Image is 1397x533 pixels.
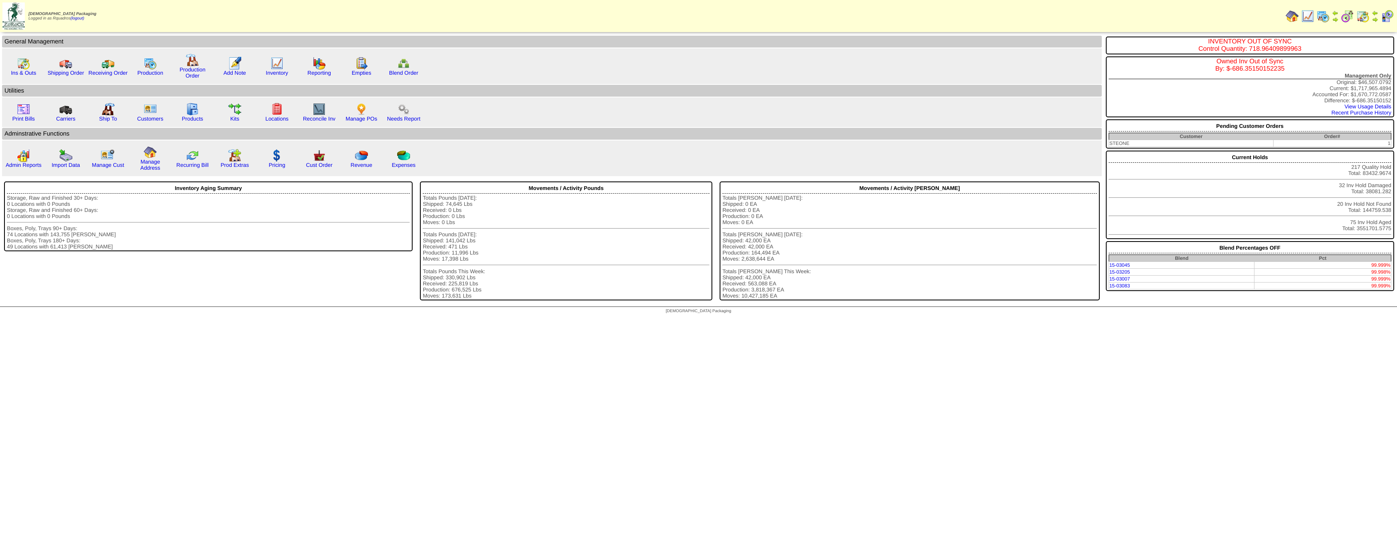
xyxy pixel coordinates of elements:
[423,195,709,299] div: Totals Pounds [DATE]: Shipped: 74,645 Lbs Received: 0 Lbs Production: 0 Lbs Moves: 0 Lbs Totals P...
[1109,243,1391,253] div: Blend Percentages OFF
[48,70,84,76] a: Shipping Order
[1332,16,1339,23] img: arrowright.gif
[1109,73,1391,79] div: Management Only
[1254,269,1391,276] td: 99.998%
[1106,56,1394,117] div: Original: $46,507.0792 Current: $1,717,965.4894 Accounted For: $1,670,772.0587 Difference: $-686....
[1109,255,1254,262] th: Blend
[355,57,368,70] img: workorder.gif
[1301,10,1314,23] img: line_graph.gif
[228,149,241,162] img: prodextras.gif
[1109,133,1273,140] th: Customer
[313,149,326,162] img: cust_order.png
[59,149,72,162] img: import.gif
[1381,10,1394,23] img: calendarcustomer.gif
[266,70,288,76] a: Inventory
[59,103,72,116] img: truck3.gif
[2,85,1102,97] td: Utilities
[186,149,199,162] img: reconcile.gif
[11,70,36,76] a: Ins & Outs
[56,116,75,122] a: Carriers
[144,146,157,159] img: home.gif
[182,116,203,122] a: Products
[389,70,418,76] a: Blend Order
[102,57,115,70] img: truck2.gif
[1372,10,1378,16] img: arrowleft.gif
[313,57,326,70] img: graph.gif
[1109,38,1391,53] div: INVENTORY OUT OF SYNC Control Quantity: 718.96409899963
[7,195,410,250] div: Storage, Raw and Finished 30+ Days: 0 Locations with 0 Pounds Storage, Raw and Finished 60+ Days:...
[7,183,410,194] div: Inventory Aging Summary
[265,116,288,122] a: Locations
[99,116,117,122] a: Ship To
[397,57,410,70] img: network.png
[1109,140,1273,147] td: STEONE
[52,162,80,168] a: Import Data
[270,57,283,70] img: line_graph.gif
[1109,283,1130,289] a: 15-03083
[17,57,30,70] img: calendarinout.gif
[28,12,96,16] span: [DEMOGRAPHIC_DATA] Packaging
[186,54,199,67] img: factory.gif
[12,116,35,122] a: Print Bills
[313,103,326,116] img: line_graph2.gif
[1274,140,1391,147] td: 1
[423,183,709,194] div: Movements / Activity Pounds
[1109,152,1391,163] div: Current Holds
[270,103,283,116] img: locations.gif
[1372,16,1378,23] img: arrowright.gif
[350,162,372,168] a: Revenue
[1356,10,1369,23] img: calendarinout.gif
[228,57,241,70] img: orders.gif
[221,162,249,168] a: Prod Extras
[1341,10,1354,23] img: calendarblend.gif
[666,309,731,313] span: [DEMOGRAPHIC_DATA] Packaging
[1317,10,1330,23] img: calendarprod.gif
[355,103,368,116] img: po.png
[1286,10,1299,23] img: home.gif
[269,162,285,168] a: Pricing
[307,70,331,76] a: Reporting
[17,149,30,162] img: graph2.png
[137,70,163,76] a: Production
[306,162,332,168] a: Cust Order
[176,162,208,168] a: Recurring Bill
[102,103,115,116] img: factory2.gif
[270,149,283,162] img: dollar.gif
[89,70,128,76] a: Receiving Order
[141,159,160,171] a: Manage Address
[1109,269,1130,275] a: 15-03205
[1109,276,1130,282] a: 15-03007
[17,103,30,116] img: invoice2.gif
[1106,151,1394,239] div: 217 Quality Hold Total: 83432.9674 32 Inv Hold Damaged Total: 38081.282 20 Inv Hold Not Found Tot...
[1254,283,1391,289] td: 99.999%
[2,128,1102,140] td: Adminstrative Functions
[28,12,96,21] span: Logged in as Rquadros
[1345,104,1391,110] a: View Usage Details
[101,149,116,162] img: managecust.png
[1109,121,1391,132] div: Pending Customer Orders
[303,116,335,122] a: Reconcile Inv
[186,103,199,116] img: cabinet.gif
[230,116,239,122] a: Kits
[144,57,157,70] img: calendarprod.gif
[1109,58,1391,73] div: Owned Inv Out of Sync By: $-686.35150152235
[355,149,368,162] img: pie_chart.png
[1109,262,1130,268] a: 15-03045
[1254,255,1391,262] th: Pct
[70,16,84,21] a: (logout)
[228,103,241,116] img: workflow.gif
[722,183,1097,194] div: Movements / Activity [PERSON_NAME]
[346,116,377,122] a: Manage POs
[92,162,124,168] a: Manage Cust
[59,57,72,70] img: truck.gif
[179,67,205,79] a: Production Order
[2,2,25,30] img: zoroco-logo-small.webp
[1332,110,1391,116] a: Recent Purchase History
[223,70,246,76] a: Add Note
[6,162,41,168] a: Admin Reports
[397,149,410,162] img: pie_chart2.png
[387,116,420,122] a: Needs Report
[144,103,157,116] img: customers.gif
[2,36,1102,47] td: General Management
[1274,133,1391,140] th: Order#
